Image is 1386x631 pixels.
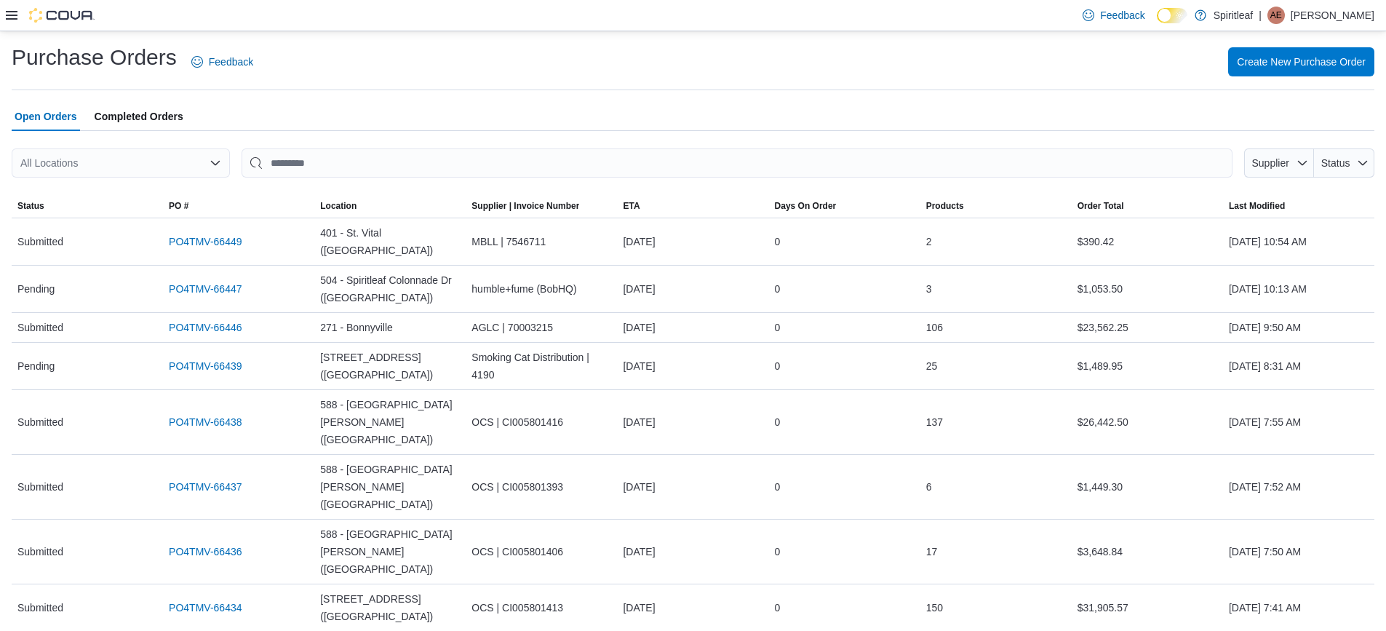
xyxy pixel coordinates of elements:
[169,233,242,250] a: PO4TMV-66449
[466,343,617,389] div: Smoking Cat Distribution | 4190
[169,478,242,496] a: PO4TMV-66437
[17,413,63,431] span: Submitted
[320,461,460,513] span: 588 - [GEOGRAPHIC_DATA][PERSON_NAME] ([GEOGRAPHIC_DATA])
[466,408,617,437] div: OCS | CI005801416
[466,537,617,566] div: OCS | CI005801406
[926,280,932,298] span: 3
[29,8,95,23] img: Cova
[314,194,466,218] button: Location
[1214,7,1253,24] p: Spiritleaf
[169,357,242,375] a: PO4TMV-66439
[926,543,938,560] span: 17
[320,319,393,336] span: 271 - Bonnyville
[775,599,781,616] span: 0
[169,413,242,431] a: PO4TMV-66438
[320,200,357,212] div: Location
[169,543,242,560] a: PO4TMV-66436
[1223,274,1374,303] div: [DATE] 10:13 AM
[926,357,938,375] span: 25
[1072,352,1223,381] div: $1,489.95
[617,194,768,218] button: ETA
[1244,148,1314,178] button: Supplier
[775,357,781,375] span: 0
[209,55,253,69] span: Feedback
[1223,194,1374,218] button: Last Modified
[1321,157,1350,169] span: Status
[320,349,460,384] span: [STREET_ADDRESS] ([GEOGRAPHIC_DATA])
[1157,8,1187,23] input: Dark Mode
[1072,227,1223,256] div: $390.42
[466,313,617,342] div: AGLC | 70003215
[186,47,259,76] a: Feedback
[169,280,242,298] a: PO4TMV-66447
[1072,593,1223,622] div: $31,905.57
[466,472,617,501] div: OCS | CI005801393
[1072,472,1223,501] div: $1,449.30
[1072,537,1223,566] div: $3,648.84
[617,593,768,622] div: [DATE]
[1267,7,1285,24] div: Andrew E
[1228,47,1374,76] button: Create New Purchase Order
[1223,227,1374,256] div: [DATE] 10:54 AM
[15,102,77,131] span: Open Orders
[617,313,768,342] div: [DATE]
[466,593,617,622] div: OCS | CI005801413
[1252,157,1289,169] span: Supplier
[617,472,768,501] div: [DATE]
[1291,7,1374,24] p: [PERSON_NAME]
[617,408,768,437] div: [DATE]
[17,233,63,250] span: Submitted
[775,280,781,298] span: 0
[320,525,460,578] span: 588 - [GEOGRAPHIC_DATA][PERSON_NAME] ([GEOGRAPHIC_DATA])
[1072,274,1223,303] div: $1,053.50
[320,590,460,625] span: [STREET_ADDRESS] ([GEOGRAPHIC_DATA])
[926,599,943,616] span: 150
[163,194,314,218] button: PO #
[12,194,163,218] button: Status
[17,280,55,298] span: Pending
[320,271,460,306] span: 504 - Spiritleaf Colonnade Dr ([GEOGRAPHIC_DATA])
[1223,313,1374,342] div: [DATE] 9:50 AM
[466,274,617,303] div: humble+fume (BobHQ)
[466,194,617,218] button: Supplier | Invoice Number
[623,200,640,212] span: ETA
[617,352,768,381] div: [DATE]
[1314,148,1374,178] button: Status
[1072,408,1223,437] div: $26,442.50
[769,194,920,218] button: Days On Order
[169,319,242,336] a: PO4TMV-66446
[1237,55,1366,69] span: Create New Purchase Order
[617,274,768,303] div: [DATE]
[1072,313,1223,342] div: $23,562.25
[1223,472,1374,501] div: [DATE] 7:52 AM
[926,319,943,336] span: 106
[1259,7,1262,24] p: |
[12,43,177,72] h1: Purchase Orders
[1078,200,1124,212] span: Order Total
[775,233,781,250] span: 0
[169,599,242,616] a: PO4TMV-66434
[1223,352,1374,381] div: [DATE] 8:31 AM
[169,200,188,212] span: PO #
[320,224,460,259] span: 401 - St. Vital ([GEOGRAPHIC_DATA])
[926,478,932,496] span: 6
[775,200,837,212] span: Days On Order
[17,599,63,616] span: Submitted
[17,200,44,212] span: Status
[926,233,932,250] span: 2
[926,413,943,431] span: 137
[17,357,55,375] span: Pending
[775,543,781,560] span: 0
[1100,8,1144,23] span: Feedback
[1270,7,1282,24] span: AE
[17,478,63,496] span: Submitted
[1077,1,1150,30] a: Feedback
[920,194,1072,218] button: Products
[242,148,1232,178] input: This is a search bar. After typing your query, hit enter to filter the results lower in the page.
[775,413,781,431] span: 0
[617,537,768,566] div: [DATE]
[17,543,63,560] span: Submitted
[926,200,964,212] span: Products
